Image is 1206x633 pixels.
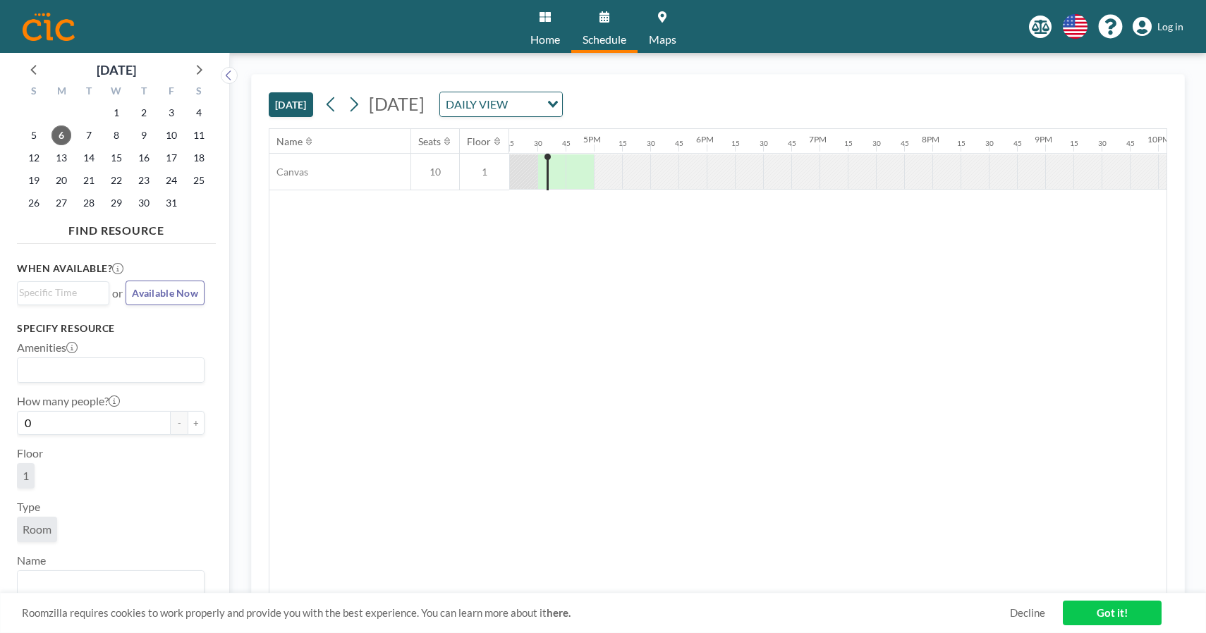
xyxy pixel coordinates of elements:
[130,83,157,102] div: T
[17,446,43,460] label: Floor
[276,135,303,148] div: Name
[51,125,71,145] span: Monday, October 6, 2025
[647,139,655,148] div: 30
[171,411,188,435] button: -
[512,95,539,113] input: Search for option
[23,522,51,536] span: Room
[23,469,29,482] span: 1
[162,103,181,123] span: Friday, October 3, 2025
[562,139,571,148] div: 45
[872,139,881,148] div: 30
[112,286,123,300] span: or
[185,83,212,102] div: S
[134,148,154,168] span: Thursday, October 16, 2025
[985,139,994,148] div: 30
[189,148,209,168] span: Saturday, October 18, 2025
[106,148,126,168] span: Wednesday, October 15, 2025
[106,193,126,213] span: Wednesday, October 29, 2025
[134,171,154,190] span: Thursday, October 23, 2025
[75,83,103,102] div: T
[24,193,44,213] span: Sunday, October 26, 2025
[788,139,796,148] div: 45
[188,411,205,435] button: +
[134,103,154,123] span: Thursday, October 2, 2025
[534,139,542,148] div: 30
[1010,606,1045,620] a: Decline
[51,193,71,213] span: Monday, October 27, 2025
[369,93,425,114] span: [DATE]
[19,285,101,300] input: Search for option
[19,361,196,379] input: Search for option
[1035,134,1052,145] div: 9PM
[269,92,313,117] button: [DATE]
[79,125,99,145] span: Tuesday, October 7, 2025
[17,322,205,335] h3: Specify resource
[162,148,181,168] span: Friday, October 17, 2025
[51,171,71,190] span: Monday, October 20, 2025
[20,83,48,102] div: S
[17,553,46,567] label: Name
[675,139,683,148] div: 45
[162,125,181,145] span: Friday, October 10, 2025
[22,606,1010,620] span: Roomzilla requires cookies to work properly and provide you with the best experience. You can lea...
[1063,601,1162,625] a: Got it!
[17,500,40,514] label: Type
[189,171,209,190] span: Saturday, October 25, 2025
[79,171,99,190] span: Tuesday, October 21, 2025
[1157,20,1183,33] span: Log in
[547,606,571,619] a: here.
[189,125,209,145] span: Saturday, October 11, 2025
[506,139,514,148] div: 15
[731,139,740,148] div: 15
[583,134,601,145] div: 5PM
[696,134,714,145] div: 6PM
[467,135,491,148] div: Floor
[583,34,626,45] span: Schedule
[157,83,185,102] div: F
[79,193,99,213] span: Tuesday, October 28, 2025
[97,60,136,80] div: [DATE]
[1133,17,1183,37] a: Log in
[24,171,44,190] span: Sunday, October 19, 2025
[760,139,768,148] div: 30
[1098,139,1107,148] div: 30
[440,92,562,116] div: Search for option
[1126,139,1135,148] div: 45
[18,282,109,303] div: Search for option
[134,125,154,145] span: Thursday, October 9, 2025
[189,103,209,123] span: Saturday, October 4, 2025
[17,394,120,408] label: How many people?
[1070,139,1078,148] div: 15
[18,571,204,595] div: Search for option
[106,103,126,123] span: Wednesday, October 1, 2025
[79,148,99,168] span: Tuesday, October 14, 2025
[23,13,75,41] img: organization-logo
[19,574,196,592] input: Search for option
[17,218,216,238] h4: FIND RESOURCE
[1147,134,1170,145] div: 10PM
[162,193,181,213] span: Friday, October 31, 2025
[530,34,560,45] span: Home
[619,139,627,148] div: 15
[411,166,459,178] span: 10
[48,83,75,102] div: M
[17,340,78,355] label: Amenities
[126,281,205,305] button: Available Now
[418,135,441,148] div: Seats
[162,171,181,190] span: Friday, October 24, 2025
[106,125,126,145] span: Wednesday, October 8, 2025
[134,193,154,213] span: Thursday, October 30, 2025
[24,148,44,168] span: Sunday, October 12, 2025
[957,139,966,148] div: 15
[649,34,676,45] span: Maps
[18,358,204,382] div: Search for option
[922,134,939,145] div: 8PM
[51,148,71,168] span: Monday, October 13, 2025
[460,166,509,178] span: 1
[844,139,853,148] div: 15
[24,125,44,145] span: Sunday, October 5, 2025
[443,95,511,113] span: DAILY VIEW
[1013,139,1022,148] div: 45
[809,134,827,145] div: 7PM
[103,83,130,102] div: W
